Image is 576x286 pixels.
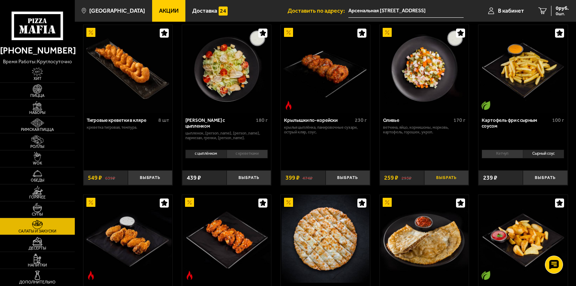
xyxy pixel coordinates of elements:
div: 0 [478,148,567,166]
span: [GEOGRAPHIC_DATA] [89,8,145,14]
span: 170 г [454,117,465,123]
span: 239 ₽ [483,175,497,181]
a: АкционныйТигровые креветки в кляре [83,25,172,113]
button: Выбрать [326,170,370,185]
span: В кабинет [498,8,524,14]
button: Выбрать [128,170,172,185]
a: АкционныйЧебурек с мясом и соусом аррива [380,195,469,283]
span: 180 г [256,117,268,123]
span: Доставить по адресу: [288,8,348,14]
a: АкционныйОстрое блюдоКрылышки по-корейски [281,25,370,113]
p: крылья цыплёнка, панировочные сухари, острый кляр, соус. [284,125,366,135]
img: Крылышки в кляре стандартная порция c соусом [84,195,172,283]
img: Акционный [383,28,392,37]
li: Сырный соус [523,150,564,158]
input: Ваш адрес доставки [348,4,464,18]
img: Акционный [284,28,293,37]
img: Острое блюдо [86,271,95,280]
li: с цыплёнком [185,150,227,158]
img: Вегетарианское блюдо [481,101,490,110]
img: Острое блюдо [284,101,293,110]
img: Чебурек с мясом и соусом аррива [380,195,468,283]
a: АкционныйОстрое блюдоКрылышки в кляре стандартная порция c соусом [83,195,172,283]
span: 8 шт [158,117,169,123]
a: АкционныйОстрое блюдоКрылья Дракона стандартная порция [182,195,271,283]
img: Чизи слайс [281,195,369,283]
img: Акционный [284,198,293,207]
img: Акционный [185,198,194,207]
p: цыпленок, [PERSON_NAME], [PERSON_NAME], пармезан, гренки, [PERSON_NAME]. [185,131,268,141]
button: Выбрать [523,170,567,185]
span: 259 ₽ [384,175,398,181]
p: креветка тигровая, темпура. [87,125,169,130]
div: 0 [182,148,271,166]
img: Вегетарианское блюдо [481,271,490,280]
button: Выбрать [227,170,271,185]
span: 399 ₽ [285,175,300,181]
span: 549 ₽ [88,175,102,181]
div: [PERSON_NAME] с цыпленком [185,118,254,129]
div: Оливье [383,118,452,123]
p: ветчина, яйцо, корнишоны, морковь, картофель, горошек, укроп. [383,125,465,135]
img: Картофель айдахо с кетчупом [479,195,567,283]
a: Салат Цезарь с цыпленком [182,25,271,113]
img: Тигровые креветки в кляре [84,25,172,113]
span: 439 ₽ [187,175,201,181]
div: Тигровые креветки в кляре [87,118,156,123]
s: 639 ₽ [105,175,115,181]
li: с креветками [227,150,268,158]
s: 293 ₽ [401,175,412,181]
img: Крылышки по-корейски [281,25,369,113]
s: 474 ₽ [302,175,313,181]
img: Оливье [380,25,468,113]
img: Острое блюдо [185,271,194,280]
img: Картофель фри с сырным соусом [479,25,567,113]
span: 0 шт. [556,12,569,16]
a: Вегетарианское блюдоКартофель айдахо с кетчупом [478,195,567,283]
span: 100 г [552,117,564,123]
img: 15daf4d41897b9f0e9f617042186c801.svg [219,7,228,16]
img: Акционный [86,28,95,37]
img: Крылья Дракона стандартная порция [183,195,271,283]
a: Вегетарианское блюдоКартофель фри с сырным соусом [478,25,567,113]
span: Россия, Санкт-Петербург, Арсенальная набережная, 11 [348,4,464,18]
span: 0 руб. [556,6,569,11]
span: Акции [159,8,179,14]
a: АкционныйЧизи слайс [281,195,370,283]
div: Картофель фри с сырным соусом [482,118,550,129]
span: 230 г [355,117,367,123]
img: Акционный [383,198,392,207]
button: Выбрать [424,170,469,185]
img: Акционный [86,198,95,207]
a: АкционныйОливье [380,25,469,113]
span: Доставка [192,8,217,14]
div: Крылышки по-корейски [284,118,353,123]
img: Салат Цезарь с цыпленком [183,25,271,113]
li: Кетчуп [482,150,523,158]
